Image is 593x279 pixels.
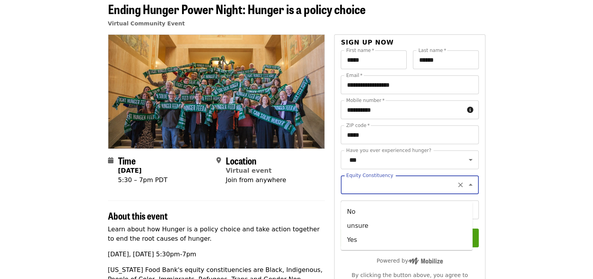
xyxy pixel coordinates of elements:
[465,154,476,165] button: Open
[341,125,478,144] input: ZIP code
[226,167,272,174] a: Virtual event
[118,175,168,185] div: 5:30 – 7pm PDT
[408,258,443,265] img: Powered by Mobilize
[377,258,443,264] span: Powered by
[346,148,431,153] label: Have you ever experienced hunger?
[118,167,142,174] strong: [DATE]
[346,98,384,103] label: Mobile number
[341,39,394,46] span: Sign up now
[108,157,113,164] i: calendar icon
[346,48,374,53] label: First name
[455,179,466,190] button: Clear
[341,50,407,69] input: First name
[346,73,363,78] label: Email
[108,35,325,148] img: Ending Hunger Power Night: Hunger is a policy choice organized by Oregon Food Bank
[341,100,464,119] input: Mobile number
[341,233,473,247] li: Yes
[216,157,221,164] i: map-marker-alt icon
[341,75,478,94] input: Email
[465,179,476,190] button: Close
[467,106,473,114] i: circle-info icon
[346,123,370,128] label: ZIP code
[341,205,473,219] li: No
[118,154,136,167] span: Time
[346,173,393,178] label: Equity Constituency
[341,219,473,233] li: unsure
[108,209,168,222] span: About this event
[226,176,286,184] span: Join from anywhere
[226,154,257,167] span: Location
[108,20,185,27] a: Virtual Community Event
[413,50,479,69] input: Last name
[108,250,325,259] p: [DATE], [DATE] 5:30pm-7pm
[418,48,446,53] label: Last name
[108,225,325,243] p: Learn about how Hunger is a policy choice and take action together to end the root causes of hunger.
